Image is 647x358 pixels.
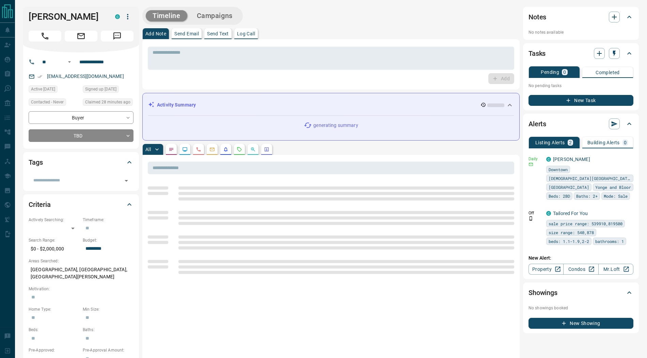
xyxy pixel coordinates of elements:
h2: Tags [29,157,43,168]
span: Contacted - Never [31,99,64,105]
span: Email [65,31,97,42]
p: Baths: [83,327,133,333]
span: Claimed 28 minutes ago [85,99,130,105]
p: Completed [596,70,620,75]
p: No showings booked [528,305,633,311]
p: 0 [624,140,627,145]
div: condos.ca [546,157,551,162]
p: 2 [569,140,572,145]
span: Signed up [DATE] [85,86,116,93]
div: Tags [29,154,133,170]
p: Send Text [207,31,229,36]
svg: Opportunities [250,147,256,152]
p: [GEOGRAPHIC_DATA], [GEOGRAPHIC_DATA], [GEOGRAPHIC_DATA][PERSON_NAME] [29,264,133,282]
span: [DEMOGRAPHIC_DATA][GEOGRAPHIC_DATA] [549,175,631,182]
h1: [PERSON_NAME] [29,11,105,22]
p: generating summary [313,122,358,129]
a: Tailored For You [553,211,588,216]
span: [GEOGRAPHIC_DATA] [549,184,589,191]
svg: Emails [209,147,215,152]
button: Open [122,176,131,185]
svg: Requests [237,147,242,152]
p: Listing Alerts [535,140,565,145]
h2: Criteria [29,199,51,210]
svg: Email Verified [37,74,42,79]
div: condos.ca [546,211,551,216]
p: 0 [563,70,566,75]
a: Condos [563,264,598,275]
div: Showings [528,284,633,301]
span: Beds: 2BD [549,193,570,199]
div: Sat Oct 11 2025 [29,85,79,95]
div: condos.ca [115,14,120,19]
p: Home Type: [29,306,79,312]
a: Property [528,264,564,275]
svg: Email [528,162,533,167]
span: bathrooms: 1 [595,238,624,245]
svg: Push Notification Only [528,216,533,221]
p: Actively Searching: [29,217,79,223]
svg: Lead Browsing Activity [182,147,188,152]
p: No pending tasks [528,81,633,91]
svg: Calls [196,147,201,152]
p: Beds: [29,327,79,333]
p: Pending [541,70,559,75]
p: Min Size: [83,306,133,312]
button: Campaigns [190,10,239,21]
p: Activity Summary [157,101,196,109]
span: Baths: 2+ [576,193,598,199]
span: Downtown [549,166,568,173]
button: New Task [528,95,633,106]
span: Active [DATE] [31,86,55,93]
p: All [145,147,151,152]
p: Motivation: [29,286,133,292]
div: Tue Oct 14 2025 [83,98,133,108]
div: TBD [29,129,133,142]
svg: Agent Actions [264,147,269,152]
button: Open [65,58,74,66]
span: beds: 1.1-1.9,2-2 [549,238,589,245]
p: Areas Searched: [29,258,133,264]
p: Daily [528,156,542,162]
div: Alerts [528,116,633,132]
p: Send Email [174,31,199,36]
span: Call [29,31,61,42]
div: Criteria [29,196,133,213]
a: [PERSON_NAME] [553,157,590,162]
p: Pre-Approval Amount: [83,347,133,353]
p: No notes available [528,29,633,35]
p: Pre-Approved: [29,347,79,353]
span: Yonge and Bloor [595,184,631,191]
h2: Showings [528,287,557,298]
p: Budget: [83,237,133,243]
button: New Showing [528,318,633,329]
h2: Alerts [528,118,546,129]
div: Notes [528,9,633,25]
h2: Notes [528,12,546,22]
div: Buyer [29,111,133,124]
p: New Alert: [528,255,633,262]
p: Search Range: [29,237,79,243]
div: Activity Summary [148,99,514,111]
span: size range: 540,878 [549,229,594,236]
p: Add Note [145,31,166,36]
a: Mr.Loft [598,264,633,275]
p: Building Alerts [587,140,620,145]
p: Log Call [237,31,255,36]
p: Off [528,210,542,216]
span: Message [101,31,133,42]
svg: Listing Alerts [223,147,228,152]
div: Tasks [528,45,633,62]
p: $0 - $2,000,000 [29,243,79,255]
p: Timeframe: [83,217,133,223]
h2: Tasks [528,48,546,59]
div: Thu Sep 20 2018 [83,85,133,95]
button: Timeline [146,10,187,21]
a: [EMAIL_ADDRESS][DOMAIN_NAME] [47,74,124,79]
svg: Notes [169,147,174,152]
span: sale price range: 539910,819500 [549,220,622,227]
span: Mode: Sale [604,193,628,199]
